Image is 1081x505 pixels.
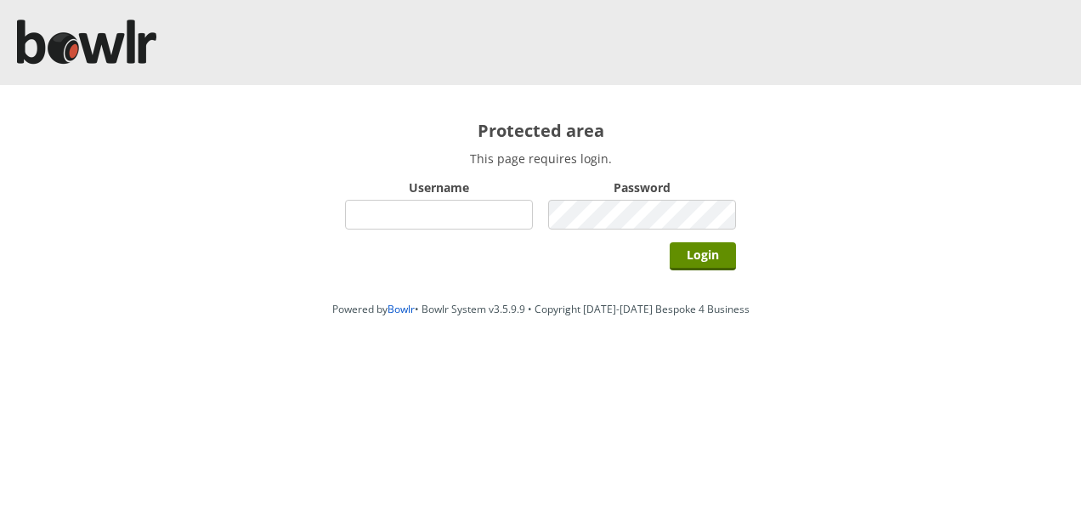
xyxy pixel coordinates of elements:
[670,242,736,270] input: Login
[345,119,736,142] h2: Protected area
[388,302,415,316] a: Bowlr
[548,179,736,196] label: Password
[345,179,533,196] label: Username
[332,302,750,316] span: Powered by • Bowlr System v3.5.9.9 • Copyright [DATE]-[DATE] Bespoke 4 Business
[345,150,736,167] p: This page requires login.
